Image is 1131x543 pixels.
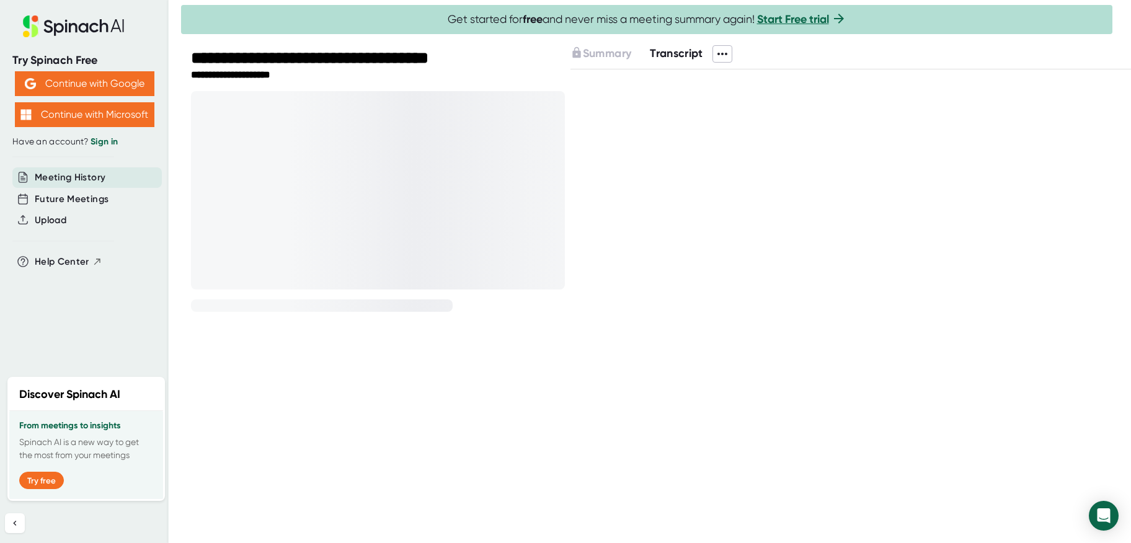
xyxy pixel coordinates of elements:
[35,255,89,269] span: Help Center
[35,192,109,206] button: Future Meetings
[19,472,64,489] button: Try free
[15,71,154,96] button: Continue with Google
[35,170,105,185] button: Meeting History
[448,12,846,27] span: Get started for and never miss a meeting summary again!
[650,45,703,62] button: Transcript
[583,46,631,60] span: Summary
[19,421,153,431] h3: From meetings to insights
[570,45,650,63] div: Upgrade to access
[523,12,543,26] b: free
[91,136,118,147] a: Sign in
[19,386,120,403] h2: Discover Spinach AI
[25,78,36,89] img: Aehbyd4JwY73AAAAAElFTkSuQmCC
[35,213,66,227] button: Upload
[19,436,153,462] p: Spinach AI is a new way to get the most from your meetings
[1089,501,1119,531] div: Open Intercom Messenger
[15,102,154,127] button: Continue with Microsoft
[12,136,156,148] div: Have an account?
[5,513,25,533] button: Collapse sidebar
[757,12,829,26] a: Start Free trial
[12,53,156,68] div: Try Spinach Free
[650,46,703,60] span: Transcript
[570,45,631,62] button: Summary
[35,255,102,269] button: Help Center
